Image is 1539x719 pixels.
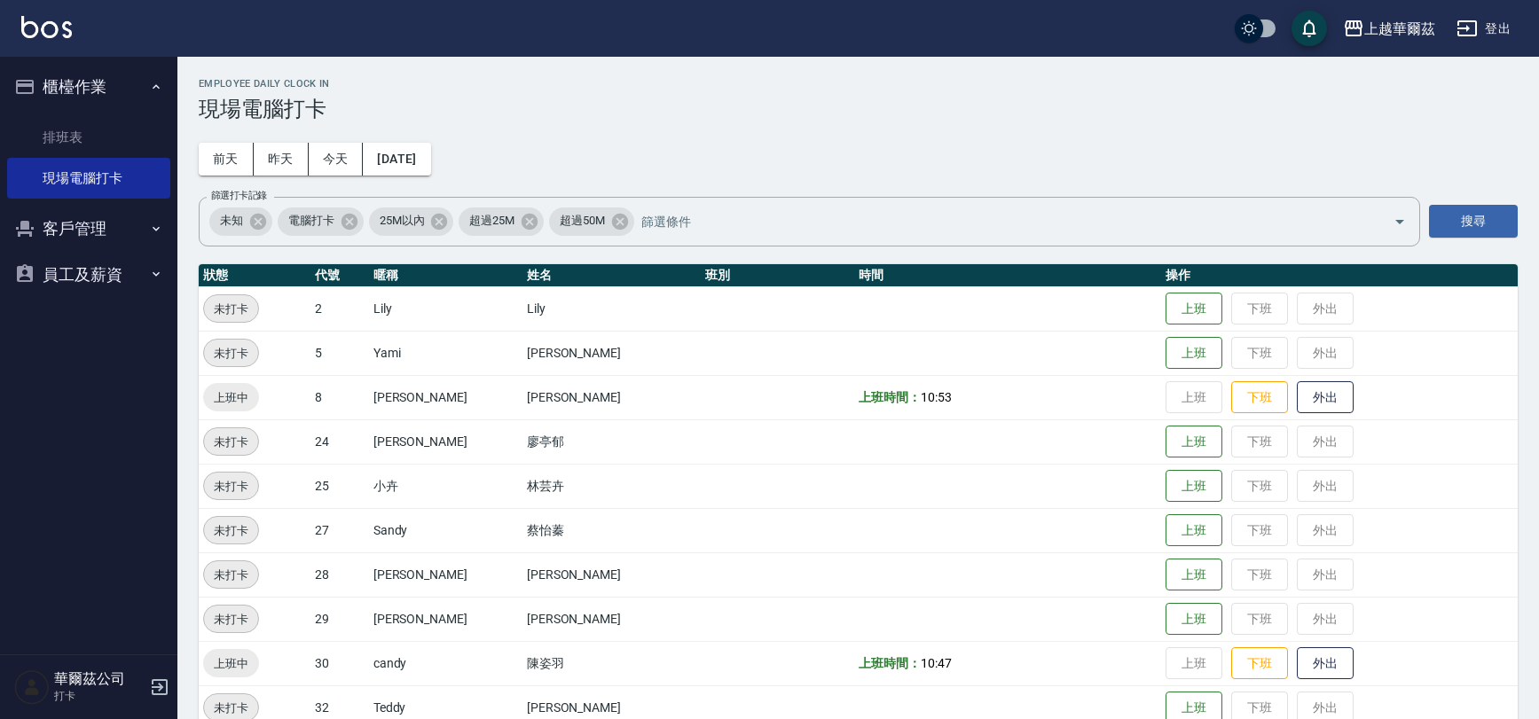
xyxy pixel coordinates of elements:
a: 現場電腦打卡 [7,158,170,199]
td: 蔡怡蓁 [522,508,701,552]
td: Sandy [369,508,522,552]
th: 狀態 [199,264,310,287]
button: Open [1386,207,1414,236]
button: 今天 [309,143,364,176]
span: 上班中 [203,654,259,673]
td: [PERSON_NAME] [369,552,522,597]
span: 未打卡 [204,566,258,584]
td: 林芸卉 [522,464,701,508]
td: [PERSON_NAME] [369,375,522,419]
td: [PERSON_NAME] [522,375,701,419]
span: 電腦打卡 [278,212,345,230]
button: 客戶管理 [7,206,170,252]
button: 上班 [1166,514,1222,547]
td: 小卉 [369,464,522,508]
button: 上越華爾茲 [1336,11,1442,47]
button: 上班 [1166,559,1222,591]
span: 超過25M [459,212,525,230]
b: 上班時間： [859,390,921,404]
span: 超過50M [549,212,616,230]
button: 櫃檯作業 [7,64,170,110]
div: 超過50M [549,207,634,236]
p: 打卡 [54,688,145,704]
span: 未打卡 [204,521,258,540]
td: 2 [310,286,369,331]
td: Lily [522,286,701,331]
th: 姓名 [522,264,701,287]
h3: 現場電腦打卡 [199,97,1518,121]
span: 未打卡 [204,300,258,318]
button: 昨天 [254,143,309,176]
div: 上越華爾茲 [1364,18,1435,40]
span: 未打卡 [204,433,258,451]
td: 25 [310,464,369,508]
th: 班別 [701,264,854,287]
td: [PERSON_NAME] [369,419,522,464]
td: [PERSON_NAME] [522,331,701,375]
span: 10:53 [921,390,952,404]
button: 上班 [1166,470,1222,503]
td: [PERSON_NAME] [522,597,701,641]
button: 搜尋 [1429,205,1518,238]
td: Lily [369,286,522,331]
button: 上班 [1166,603,1222,636]
div: 電腦打卡 [278,207,364,236]
th: 暱稱 [369,264,522,287]
div: 25M以內 [369,207,454,236]
button: 上班 [1166,337,1222,370]
img: Person [14,669,50,705]
td: 30 [310,641,369,685]
td: Yami [369,331,522,375]
button: 外出 [1297,647,1354,680]
td: 27 [310,508,369,552]
span: 未知 [209,212,254,230]
h5: 華爾茲公司 [54,670,145,688]
a: 排班表 [7,117,170,158]
b: 上班時間： [859,656,921,670]
span: 未打卡 [204,610,258,629]
button: save [1292,11,1327,46]
span: 未打卡 [204,477,258,496]
td: 廖亭郁 [522,419,701,464]
div: 超過25M [459,207,544,236]
span: 未打卡 [204,344,258,363]
img: Logo [21,16,72,38]
span: 未打卡 [204,699,258,717]
button: 前天 [199,143,254,176]
div: 未知 [209,207,272,236]
button: 登出 [1449,12,1518,45]
td: 5 [310,331,369,375]
th: 代號 [310,264,369,287]
span: 25M以內 [369,212,436,230]
button: [DATE] [363,143,430,176]
label: 篩選打卡記錄 [211,189,267,202]
td: [PERSON_NAME] [369,597,522,641]
span: 上班中 [203,388,259,407]
h2: Employee Daily Clock In [199,78,1518,90]
th: 時間 [854,264,1161,287]
td: [PERSON_NAME] [522,552,701,597]
td: 28 [310,552,369,597]
td: 29 [310,597,369,641]
td: 陳姿羽 [522,641,701,685]
td: candy [369,641,522,685]
button: 員工及薪資 [7,252,170,298]
td: 8 [310,375,369,419]
button: 下班 [1231,381,1288,414]
th: 操作 [1161,264,1518,287]
button: 外出 [1297,381,1354,414]
td: 24 [310,419,369,464]
input: 篩選條件 [637,206,1362,237]
span: 10:47 [921,656,952,670]
button: 上班 [1166,426,1222,458]
button: 下班 [1231,647,1288,680]
button: 上班 [1166,293,1222,325]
